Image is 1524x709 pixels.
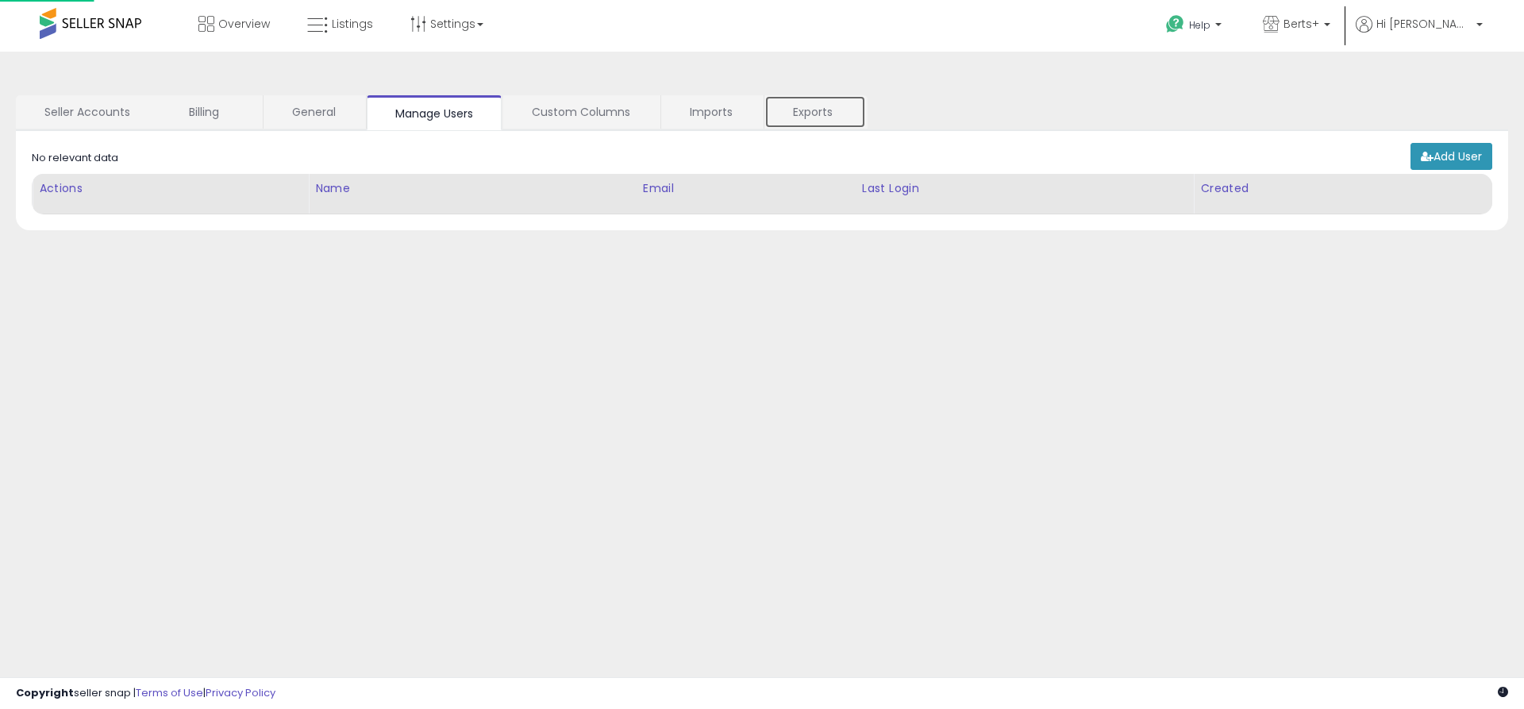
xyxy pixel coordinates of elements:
div: No relevant data [32,151,118,166]
i: Get Help [1165,14,1185,34]
a: Hi [PERSON_NAME] [1356,16,1483,52]
a: Help [1153,2,1237,52]
div: seller snap | | [16,686,275,701]
div: Email [643,180,849,197]
div: Last Login [862,180,1187,197]
a: Imports [661,95,762,129]
div: Name [315,180,629,197]
a: Add User [1410,143,1492,170]
a: Seller Accounts [16,95,159,129]
a: Manage Users [367,95,502,130]
a: Privacy Policy [206,685,275,700]
div: Created [1200,180,1485,197]
span: Listings [332,16,373,32]
a: Custom Columns [503,95,659,129]
a: Billing [160,95,261,129]
span: Help [1189,18,1210,32]
span: Berts+ [1283,16,1319,32]
a: Terms of Use [136,685,203,700]
span: Overview [218,16,270,32]
a: Exports [764,95,866,129]
div: Actions [39,180,302,197]
strong: Copyright [16,685,74,700]
span: Hi [PERSON_NAME] [1376,16,1472,32]
a: General [264,95,364,129]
